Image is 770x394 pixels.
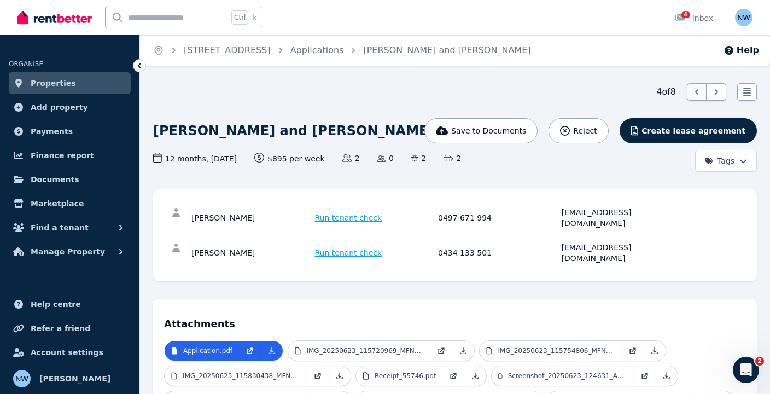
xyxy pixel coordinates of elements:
span: ORGANISE [9,60,43,68]
div: Inbox [675,13,713,24]
span: 2 [342,153,360,164]
span: Tags [704,155,734,166]
button: Save to Documents [424,118,538,143]
span: Add property [31,101,88,114]
span: Account settings [31,346,103,359]
a: Payments [9,120,131,142]
p: IMG_20250623_115754806_MFNR.jpg [498,346,615,355]
a: [STREET_ADDRESS] [184,45,271,55]
img: Nicole Welch [735,9,752,26]
span: Run tenant check [315,212,382,223]
a: Application.pdf [165,341,239,361]
a: Download Attachment [464,366,486,386]
span: Refer a friend [31,322,90,335]
span: Ctrl [231,10,248,25]
a: IMG_20250623_115830438_MFNR.jpg [165,366,307,386]
p: Application.pdf [183,346,232,355]
a: Download Attachment [261,341,283,361]
a: IMG_20250623_115720969_MFNR.jpg [288,341,430,361]
span: Save to Documents [451,125,526,136]
a: IMG_20250623_115754806_MFNR.jpg [480,341,622,361]
p: IMG_20250623_115720969_MFNR.jpg [306,346,424,355]
a: Download Attachment [656,366,678,386]
a: Marketplace [9,193,131,215]
a: Open in new Tab [622,341,644,361]
span: Properties [31,77,76,90]
a: Download Attachment [329,366,351,386]
span: $895 per week [254,153,325,164]
button: Tags [695,150,757,172]
span: Find a tenant [31,221,89,234]
a: Account settings [9,341,131,363]
button: Help [724,44,759,57]
span: Marketplace [31,197,84,210]
span: Manage Property [31,245,105,258]
div: 0434 133 501 [438,242,558,264]
a: Open in new Tab [634,366,656,386]
span: 2 [755,357,764,366]
a: Refer a friend [9,317,131,339]
span: [PERSON_NAME] [39,372,110,385]
a: Download Attachment [644,341,666,361]
button: Find a tenant [9,217,131,239]
span: k [253,13,256,22]
span: 2 [444,153,461,164]
a: Open in new Tab [430,341,452,361]
a: Applications [290,45,344,55]
button: Manage Property [9,241,131,263]
div: [EMAIL_ADDRESS][DOMAIN_NAME] [562,207,682,229]
h1: [PERSON_NAME] and [PERSON_NAME] [153,122,434,140]
a: Documents [9,169,131,190]
span: Finance report [31,149,94,162]
span: Help centre [31,298,81,311]
a: [PERSON_NAME] and [PERSON_NAME] [363,45,530,55]
p: Screenshot_20250623_124631_Adobe_Acrobat.jpg [508,372,628,380]
a: Help centre [9,293,131,315]
a: Open in new Tab [307,366,329,386]
nav: Breadcrumb [140,35,544,66]
a: Finance report [9,144,131,166]
span: 4 of 8 [656,85,676,99]
a: Screenshot_20250623_124631_Adobe_Acrobat.jpg [492,366,634,386]
div: [PERSON_NAME] [191,207,312,229]
h4: Attachments [164,310,746,332]
span: Run tenant check [315,247,382,258]
a: Download Attachment [452,341,474,361]
a: Open in new Tab [239,341,261,361]
span: Payments [31,125,73,138]
a: Properties [9,72,131,94]
span: Create lease agreement [641,125,745,136]
div: [PERSON_NAME] [191,242,312,264]
a: Receipt_55746.pdf [356,366,442,386]
span: Documents [31,173,79,186]
img: Nicole Welch [13,370,31,387]
div: 0497 671 994 [438,207,558,229]
div: [EMAIL_ADDRESS][DOMAIN_NAME] [562,242,682,264]
a: Open in new Tab [442,366,464,386]
button: Create lease agreement [620,118,757,143]
a: Add property [9,96,131,118]
img: RentBetter [17,9,92,26]
p: IMG_20250623_115830438_MFNR.jpg [183,372,300,380]
p: Receipt_55746.pdf [375,372,436,380]
iframe: Intercom live chat [733,357,759,383]
span: 4 [681,11,690,18]
span: 0 [377,153,394,164]
span: 2 [411,153,426,164]
span: Reject [573,125,597,136]
button: Reject [549,118,608,143]
span: 12 months , [DATE] [153,153,237,164]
